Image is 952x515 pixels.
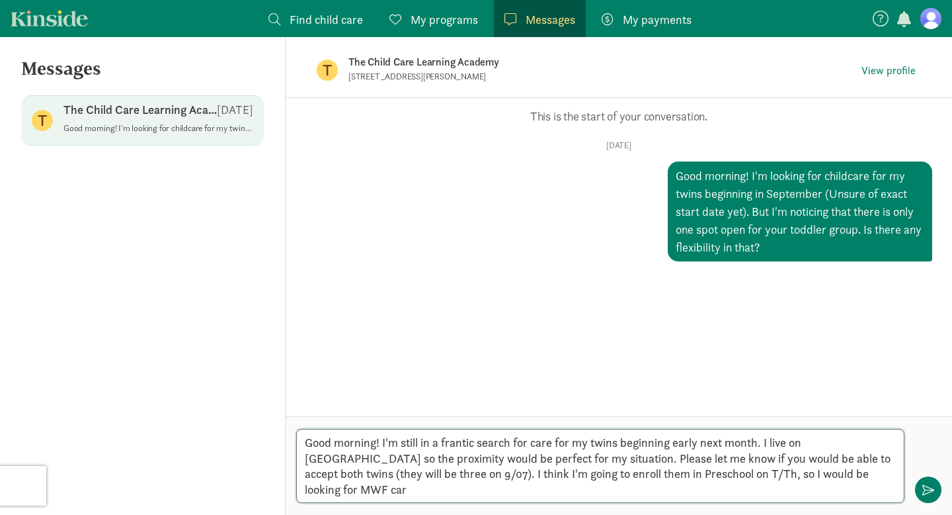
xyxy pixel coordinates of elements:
[856,62,921,80] button: View profile
[32,110,53,131] figure: T
[348,53,765,71] p: The Child Care Learning Academy
[63,123,253,134] p: Good morning! I'm looking for childcare for my twins beginning in September (Unsure of exact star...
[861,63,916,79] span: View profile
[526,11,575,28] span: Messages
[11,10,88,26] a: Kinside
[317,60,338,81] figure: T
[305,109,932,124] p: This is the start of your conversation.
[217,102,253,118] p: [DATE]
[411,11,478,28] span: My programs
[668,162,932,261] div: Good morning! I'm looking for childcare for my twins beginning in September (Unsure of exact star...
[305,140,932,151] p: [DATE]
[856,61,921,80] a: View profile
[63,102,217,118] p: The Child Care Learning Academy
[348,71,672,82] p: [STREET_ADDRESS][PERSON_NAME]
[290,11,363,28] span: Find child care
[623,11,692,28] span: My payments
